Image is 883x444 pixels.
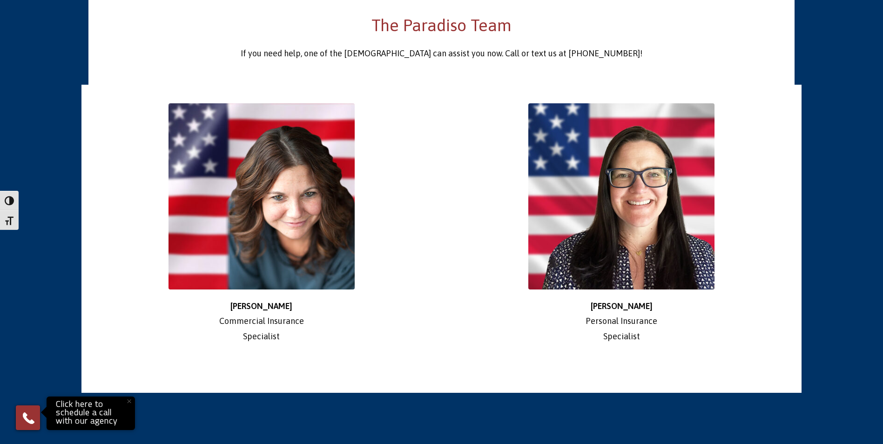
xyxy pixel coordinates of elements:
[21,410,36,425] img: Phone icon
[449,299,795,344] p: Personal Insurance Specialist
[169,103,355,289] img: Stephanie_500x500
[95,13,788,37] h2: The Paradiso Team
[230,301,292,311] strong: [PERSON_NAME]
[528,103,714,289] img: Jennifer-500x500
[95,46,788,61] p: If you need help, one of the [DEMOGRAPHIC_DATA] can assist you now. Call or text us at [PHONE_NUM...
[591,301,653,311] strong: [PERSON_NAME]
[88,299,435,344] p: Commercial Insurance Specialist
[49,399,133,428] p: Click here to schedule a call with our agency
[119,391,139,411] button: Close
